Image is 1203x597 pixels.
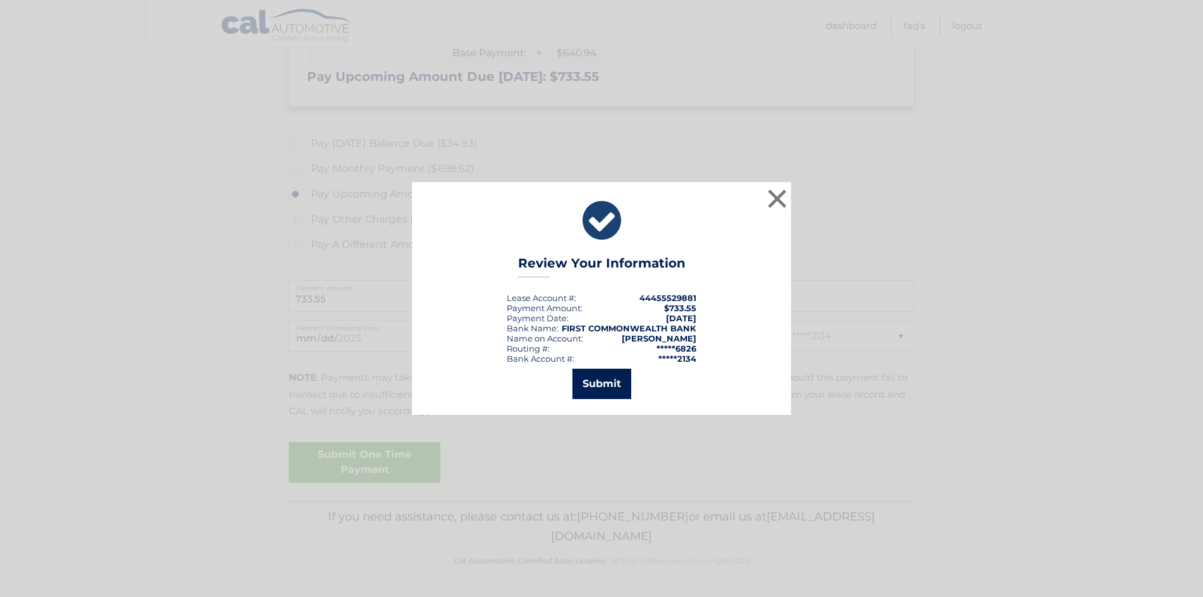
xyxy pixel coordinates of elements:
h3: Review Your Information [518,255,686,278]
span: [DATE] [666,313,696,323]
div: Bank Name: [507,323,559,333]
span: Payment Date [507,313,567,323]
strong: [PERSON_NAME] [622,333,696,343]
strong: 44455529881 [639,293,696,303]
button: Submit [572,369,631,399]
strong: FIRST COMMONWEALTH BANK [562,323,696,333]
div: Bank Account #: [507,354,574,364]
div: : [507,313,569,323]
div: Routing #: [507,343,550,354]
div: Payment Amount: [507,303,583,313]
div: Name on Account: [507,333,583,343]
div: Lease Account #: [507,293,576,303]
span: $733.55 [664,303,696,313]
button: × [765,186,790,211]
